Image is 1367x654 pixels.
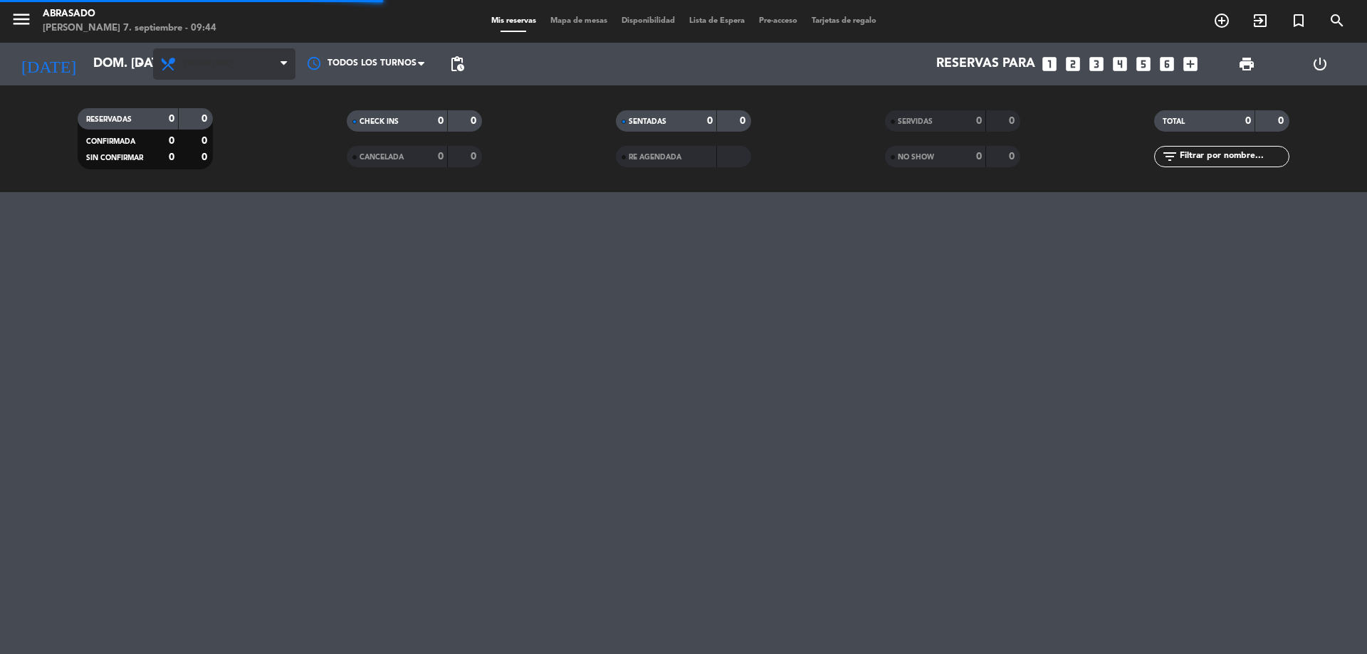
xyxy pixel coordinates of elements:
[11,48,86,80] i: [DATE]
[438,152,444,162] strong: 0
[11,9,32,35] button: menu
[1087,55,1106,73] i: looks_3
[1163,118,1185,125] span: TOTAL
[1009,152,1017,162] strong: 0
[1283,43,1356,85] div: LOG OUT
[449,56,466,73] span: pending_actions
[682,17,752,25] span: Lista de Espera
[132,56,150,73] i: arrow_drop_down
[898,154,934,161] span: NO SHOW
[707,116,713,126] strong: 0
[471,116,479,126] strong: 0
[1158,55,1176,73] i: looks_6
[1161,148,1178,165] i: filter_list
[1329,12,1346,29] i: search
[169,136,174,146] strong: 0
[360,154,404,161] span: CANCELADA
[484,17,543,25] span: Mis reservas
[169,152,174,162] strong: 0
[1181,55,1200,73] i: add_box
[43,21,216,36] div: [PERSON_NAME] 7. septiembre - 09:44
[936,57,1035,71] span: Reservas para
[1213,12,1230,29] i: add_circle_outline
[1245,116,1251,126] strong: 0
[898,118,933,125] span: SERVIDAS
[1311,56,1329,73] i: power_settings_new
[169,114,174,124] strong: 0
[752,17,805,25] span: Pre-acceso
[86,138,135,145] span: CONFIRMADA
[614,17,682,25] span: Disponibilidad
[1278,116,1287,126] strong: 0
[184,59,233,69] span: Desayuno
[1252,12,1269,29] i: exit_to_app
[86,154,143,162] span: SIN CONFIRMAR
[471,152,479,162] strong: 0
[1134,55,1153,73] i: looks_5
[629,118,666,125] span: SENTADAS
[1238,56,1255,73] span: print
[1290,12,1307,29] i: turned_in_not
[86,116,132,123] span: RESERVADAS
[629,154,681,161] span: RE AGENDADA
[201,114,210,124] strong: 0
[201,136,210,146] strong: 0
[201,152,210,162] strong: 0
[360,118,399,125] span: CHECK INS
[43,7,216,21] div: Abrasado
[976,116,982,126] strong: 0
[740,116,748,126] strong: 0
[805,17,884,25] span: Tarjetas de regalo
[1040,55,1059,73] i: looks_one
[1111,55,1129,73] i: looks_4
[1009,116,1017,126] strong: 0
[438,116,444,126] strong: 0
[11,9,32,30] i: menu
[1064,55,1082,73] i: looks_two
[1178,149,1289,164] input: Filtrar por nombre...
[543,17,614,25] span: Mapa de mesas
[976,152,982,162] strong: 0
